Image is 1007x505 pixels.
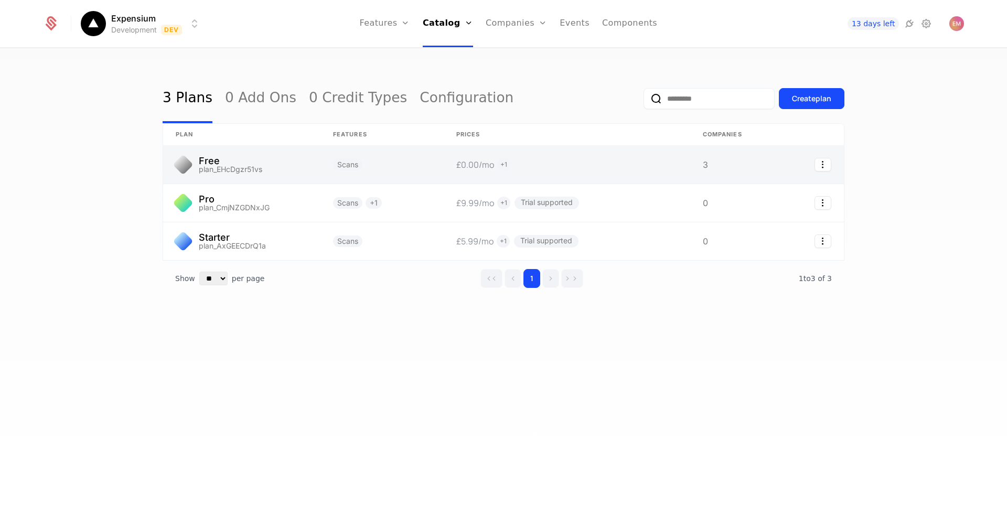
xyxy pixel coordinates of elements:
[542,269,559,288] button: Go to next page
[920,17,933,30] a: Settings
[199,272,228,285] select: Select page size
[815,196,831,210] button: Select action
[444,124,690,146] th: Prices
[111,25,157,35] div: Development
[163,261,844,296] div: Table pagination
[949,16,964,31] button: Open user button
[690,124,774,146] th: Companies
[111,12,156,25] span: Expensium
[175,273,195,284] span: Show
[480,269,583,288] div: Page navigation
[815,158,831,171] button: Select action
[161,25,183,35] span: Dev
[792,93,831,104] div: Create plan
[848,17,899,30] a: 13 days left
[163,124,320,146] th: plan
[523,269,540,288] button: Go to page 1
[420,74,513,123] a: Configuration
[225,74,296,123] a: 0 Add Ons
[163,74,212,123] a: 3 Plans
[309,74,407,123] a: 0 Credit Types
[81,11,106,36] img: Expensium
[232,273,265,284] span: per page
[815,234,831,248] button: Select action
[799,274,827,283] span: 1 to 3 of
[779,88,844,109] button: Createplan
[949,16,964,31] img: Echlas Malik
[505,269,521,288] button: Go to previous page
[84,12,201,35] button: Select environment
[480,269,502,288] button: Go to first page
[561,269,583,288] button: Go to last page
[320,124,444,146] th: Features
[799,274,832,283] span: 3
[903,17,916,30] a: Integrations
